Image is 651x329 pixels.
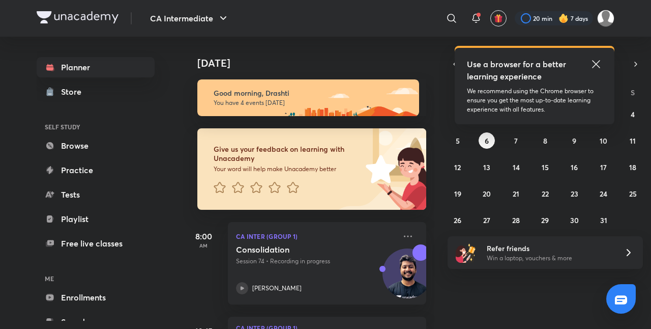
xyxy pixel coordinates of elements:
img: avatar [494,14,503,23]
button: October 27, 2025 [479,212,495,228]
abbr: October 24, 2025 [600,189,607,199]
h6: Refer friends [487,243,612,254]
button: October 7, 2025 [508,132,524,149]
abbr: October 25, 2025 [629,189,637,199]
h5: Consolidation [236,244,363,255]
button: October 11, 2025 [625,132,641,149]
abbr: October 26, 2025 [454,215,461,225]
abbr: October 11, 2025 [630,136,636,146]
abbr: October 6, 2025 [485,136,489,146]
button: October 14, 2025 [508,159,524,175]
a: Browse [37,135,155,156]
button: October 25, 2025 [625,185,641,202]
abbr: October 12, 2025 [454,162,461,172]
h4: [DATE] [197,57,436,69]
button: October 9, 2025 [566,132,582,149]
button: October 18, 2025 [625,159,641,175]
abbr: October 19, 2025 [454,189,461,199]
abbr: October 22, 2025 [542,189,549,199]
img: Avatar [383,254,432,303]
abbr: October 14, 2025 [513,162,520,172]
h5: Use a browser for a better learning experience [467,58,568,83]
h6: SELF STUDY [37,118,155,135]
button: October 26, 2025 [450,212,466,228]
button: October 5, 2025 [450,132,466,149]
p: You have 4 events [DATE] [214,99,410,107]
abbr: October 7, 2025 [514,136,518,146]
p: We recommend using the Chrome browser to ensure you get the most up-to-date learning experience w... [467,87,602,114]
button: October 13, 2025 [479,159,495,175]
a: Store [37,81,155,102]
abbr: October 31, 2025 [600,215,607,225]
a: Company Logo [37,11,119,26]
button: October 20, 2025 [479,185,495,202]
abbr: October 15, 2025 [542,162,549,172]
abbr: October 4, 2025 [631,109,635,119]
abbr: October 13, 2025 [483,162,490,172]
p: AM [183,242,224,249]
p: Session 74 • Recording in progress [236,257,396,266]
img: feedback_image [331,128,426,210]
p: [PERSON_NAME] [252,284,302,293]
a: Planner [37,57,155,77]
abbr: October 5, 2025 [456,136,460,146]
button: October 24, 2025 [596,185,612,202]
button: October 28, 2025 [508,212,524,228]
p: CA Inter (Group 1) [236,230,396,242]
abbr: October 29, 2025 [541,215,549,225]
abbr: October 20, 2025 [483,189,491,199]
button: October 17, 2025 [596,159,612,175]
button: October 21, 2025 [508,185,524,202]
button: October 12, 2025 [450,159,466,175]
abbr: October 23, 2025 [571,189,578,199]
img: morning [197,79,419,116]
button: October 15, 2025 [537,159,553,175]
h5: 8:00 [183,230,224,242]
h6: Give us your feedback on learning with Unacademy [214,145,362,163]
a: Tests [37,184,155,205]
a: Practice [37,160,155,180]
abbr: October 9, 2025 [572,136,576,146]
abbr: Saturday [631,88,635,97]
button: October 29, 2025 [537,212,553,228]
button: October 16, 2025 [566,159,582,175]
a: Free live classes [37,233,155,254]
button: October 6, 2025 [479,132,495,149]
h6: Good morning, Drashti [214,89,410,98]
abbr: October 21, 2025 [513,189,519,199]
a: Playlist [37,209,155,229]
div: Store [61,86,87,98]
img: Drashti Patel [597,10,614,27]
img: streak [558,13,569,23]
p: Your word will help make Unacademy better [214,165,362,173]
abbr: October 30, 2025 [570,215,579,225]
abbr: October 8, 2025 [543,136,547,146]
button: October 10, 2025 [596,132,612,149]
abbr: October 10, 2025 [600,136,607,146]
button: October 30, 2025 [566,212,582,228]
abbr: October 27, 2025 [483,215,490,225]
button: avatar [490,10,507,26]
a: Enrollments [37,287,155,308]
button: October 31, 2025 [596,212,612,228]
abbr: October 17, 2025 [600,162,607,172]
button: October 23, 2025 [566,185,582,202]
abbr: October 18, 2025 [629,162,636,172]
img: referral [456,242,476,263]
img: Company Logo [37,11,119,23]
abbr: October 16, 2025 [571,162,578,172]
button: October 22, 2025 [537,185,553,202]
button: CA Intermediate [144,8,235,29]
button: October 19, 2025 [450,185,466,202]
button: October 8, 2025 [537,132,553,149]
h6: ME [37,270,155,287]
p: Win a laptop, vouchers & more [487,254,612,263]
abbr: October 28, 2025 [512,215,520,225]
button: October 4, 2025 [625,106,641,122]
